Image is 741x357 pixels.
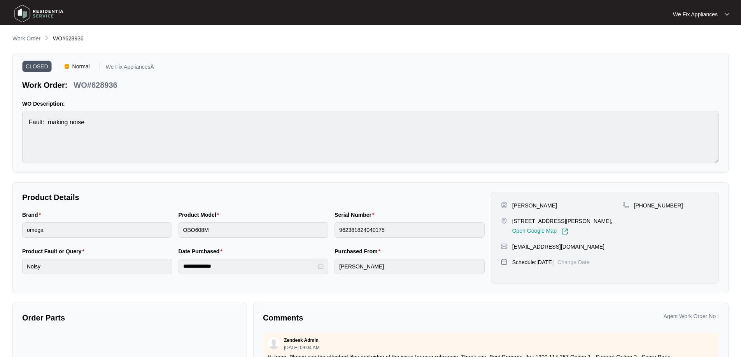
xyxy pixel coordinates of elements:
input: Brand [22,222,172,238]
p: WO#628936 [74,80,117,91]
label: Serial Number [335,211,377,219]
img: Vercel Logo [65,64,69,69]
p: Product Details [22,192,485,203]
span: Normal [69,61,93,72]
input: Serial Number [335,222,485,238]
p: Zendesk Admin [284,337,319,343]
img: map-pin [501,217,508,224]
label: Product Model [179,211,222,219]
input: Date Purchased [183,262,317,270]
textarea: Fault: making noise [22,111,719,163]
img: user.svg [268,338,280,349]
p: Schedule: [DATE] [512,258,554,266]
p: [DATE] 09:04 AM [284,345,320,350]
a: Work Order [11,35,42,43]
img: residentia service logo [12,2,66,25]
img: dropdown arrow [725,12,729,16]
p: Comments [263,312,485,323]
label: Purchased From [335,247,384,255]
p: [STREET_ADDRESS][PERSON_NAME], [512,217,613,225]
a: Open Google Map [512,228,568,235]
img: map-pin [622,202,629,209]
input: Product Model [179,222,329,238]
p: [PERSON_NAME] [512,202,557,209]
p: Work Order: [22,80,67,91]
p: Work Order [12,35,40,42]
p: We Fix AppliancesÂ [106,64,154,72]
p: Agent Work Order No : [664,312,719,320]
img: user-pin [501,202,508,209]
span: WO#628936 [53,35,84,42]
p: Change Date [557,258,590,266]
label: Date Purchased [179,247,226,255]
img: Link-External [561,228,568,235]
p: [PHONE_NUMBER] [634,202,683,209]
input: Purchased From [335,259,485,274]
input: Product Fault or Query [22,259,172,274]
p: [EMAIL_ADDRESS][DOMAIN_NAME] [512,243,604,251]
img: chevron-right [44,35,50,41]
label: Brand [22,211,44,219]
p: WO Description: [22,100,719,108]
p: We Fix Appliances [673,10,718,18]
label: Product Fault or Query [22,247,88,255]
img: map-pin [501,258,508,265]
span: CLOSED [22,61,52,72]
p: Order Parts [22,312,237,323]
img: map-pin [501,243,508,250]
